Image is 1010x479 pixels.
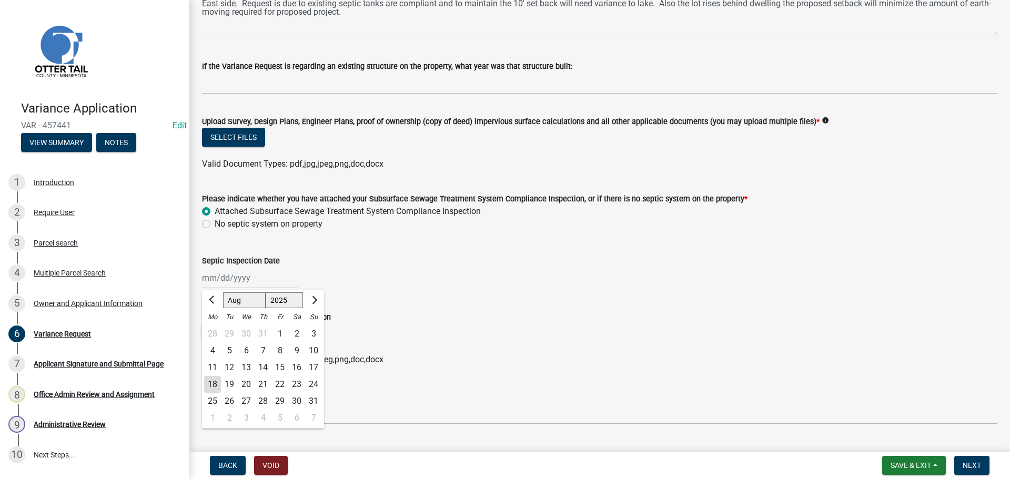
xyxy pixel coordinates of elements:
div: Friday, August 22, 2025 [271,376,288,393]
div: 5 [271,410,288,426]
div: Saturday, August 9, 2025 [288,342,305,359]
div: 2 [8,204,25,221]
div: 8 [271,342,288,359]
div: Friday, August 8, 2025 [271,342,288,359]
div: 14 [255,359,271,376]
div: 6 [288,410,305,426]
div: Multiple Parcel Search [34,269,106,277]
div: 30 [288,393,305,410]
div: Thursday, September 4, 2025 [255,410,271,426]
div: Monday, August 11, 2025 [204,359,221,376]
wm-modal-confirm: Summary [21,139,92,147]
div: Wednesday, August 6, 2025 [238,342,255,359]
div: Applicant Signature and Submittal Page [34,360,164,368]
button: Notes [96,133,136,152]
div: Sunday, September 7, 2025 [305,410,322,426]
div: Monday, August 4, 2025 [204,342,221,359]
div: 30 [238,325,255,342]
label: Attached Subsurface Sewage Treatment System Compliance Inspection [215,205,481,218]
div: 9 [8,416,25,433]
button: Select files [202,128,265,147]
select: Select year [266,293,304,309]
div: Office Admin Review and Assignment [34,391,155,398]
div: Mo [204,309,221,325]
div: Monday, August 18, 2025 [204,376,221,393]
button: Void [254,456,288,475]
div: 8 [8,386,25,403]
div: Tu [221,309,238,325]
div: Monday, September 1, 2025 [204,410,221,426]
div: Sunday, August 24, 2025 [305,376,322,393]
div: 15 [271,359,288,376]
span: Back [218,461,237,470]
div: Wednesday, September 3, 2025 [238,410,255,426]
div: Sunday, August 10, 2025 [305,342,322,359]
div: 29 [221,325,238,342]
div: Thursday, August 7, 2025 [255,342,271,359]
wm-modal-confirm: Edit Application Number [173,120,187,130]
span: VAR - 457441 [21,120,168,130]
select: Select month [223,293,266,309]
a: Edit [173,120,187,130]
div: Parcel search [34,239,78,247]
div: Friday, August 1, 2025 [271,325,288,342]
div: Saturday, August 23, 2025 [288,376,305,393]
div: 19 [221,376,238,393]
div: Introduction [34,179,74,186]
div: 7 [8,355,25,372]
div: 13 [238,359,255,376]
div: 3 [8,235,25,251]
div: Monday, August 25, 2025 [204,393,221,410]
div: Saturday, August 2, 2025 [288,325,305,342]
div: 11 [204,359,221,376]
div: 16 [288,359,305,376]
div: Friday, August 29, 2025 [271,393,288,410]
span: Next [963,461,981,470]
div: 21 [255,376,271,393]
div: Sa [288,309,305,325]
div: Tuesday, August 26, 2025 [221,393,238,410]
div: 7 [255,342,271,359]
div: Monday, July 28, 2025 [204,325,221,342]
div: Require User [34,209,75,216]
div: 28 [255,393,271,410]
div: Thursday, July 31, 2025 [255,325,271,342]
i: info [822,117,829,124]
div: Thursday, August 21, 2025 [255,376,271,393]
button: Save & Exit [882,456,946,475]
div: 5 [8,295,25,312]
img: Otter Tail County, Minnesota [21,11,100,90]
div: Thursday, August 28, 2025 [255,393,271,410]
input: mm/dd/yyyy [202,267,298,289]
div: 3 [305,325,322,342]
span: Valid Document Types: pdf,jpg,jpeg,png,doc,docx [202,159,383,169]
div: 6 [238,342,255,359]
div: 31 [305,393,322,410]
div: 1 [271,325,288,342]
div: Administrative Review [34,421,106,428]
div: Tuesday, August 5, 2025 [221,342,238,359]
label: No septic system on property [215,218,322,230]
button: Previous month [206,292,219,309]
div: Saturday, August 30, 2025 [288,393,305,410]
div: 6 [8,325,25,342]
h4: Variance Application [21,101,181,116]
div: 9 [288,342,305,359]
div: 1 [8,174,25,191]
div: 10 [305,342,322,359]
div: 18 [204,376,221,393]
div: 4 [8,264,25,281]
div: 17 [305,359,322,376]
label: If the Variance Request is regarding an existing structure on the property, what year was that st... [202,63,572,70]
span: Save & Exit [891,461,931,470]
button: Next month [307,292,320,309]
div: We [238,309,255,325]
button: View Summary [21,133,92,152]
div: 7 [305,410,322,426]
div: Friday, September 5, 2025 [271,410,288,426]
div: 10 [8,446,25,463]
label: Upload Survey, Design Plans, Engineer Plans, proof of ownership (copy of deed) impervious surface... [202,118,820,126]
div: Tuesday, September 2, 2025 [221,410,238,426]
button: Next [954,456,989,475]
div: 23 [288,376,305,393]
